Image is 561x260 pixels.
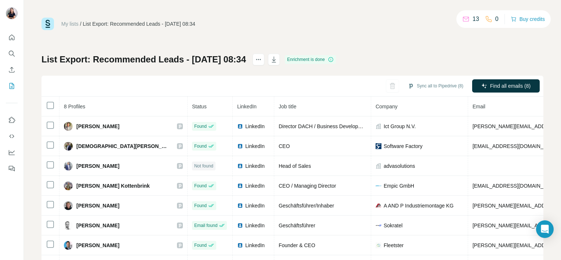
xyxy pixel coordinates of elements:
span: Found [194,123,207,130]
button: Search [6,47,18,60]
span: [EMAIL_ADDRESS][DOMAIN_NAME] [473,183,560,189]
p: 13 [473,15,479,24]
span: Ict Group N.V. [384,123,416,130]
span: Software Factory [384,142,423,150]
span: CEO [279,143,290,149]
img: LinkedIn logo [237,203,243,209]
img: LinkedIn logo [237,123,243,129]
span: Find all emails (8) [490,82,531,90]
img: Avatar [64,122,73,131]
span: [PERSON_NAME] [76,162,119,170]
h1: List Export: Recommended Leads - [DATE] 08:34 [41,54,246,65]
span: LinkedIn [237,104,257,109]
button: Enrich CSV [6,63,18,76]
span: Sokratel [384,222,402,229]
span: [PERSON_NAME] [76,202,119,209]
button: Feedback [6,162,18,175]
span: LinkedIn [245,202,265,209]
span: [DEMOGRAPHIC_DATA][PERSON_NAME] [76,142,170,150]
span: LinkedIn [245,222,265,229]
span: 8 Profiles [64,104,85,109]
span: Company [376,104,398,109]
span: Geschäftsführer/Inhaber [279,203,334,209]
p: 0 [495,15,499,24]
span: LinkedIn [245,182,265,189]
button: Use Surfe API [6,130,18,143]
img: Avatar [64,201,73,210]
img: company-logo [376,183,381,189]
li: / [80,20,82,28]
img: company-logo [376,203,381,209]
span: A AND P Industriemontage KG [384,202,453,209]
img: Avatar [64,241,73,250]
img: LinkedIn logo [237,143,243,149]
span: Found [194,183,207,189]
span: Geschäftsführer [279,223,315,228]
span: [PERSON_NAME] [76,123,119,130]
img: company-logo [376,223,381,228]
span: advasolutions [384,162,415,170]
img: company-logo [376,242,381,248]
span: Job title [279,104,296,109]
span: Founder & CEO [279,242,315,248]
span: Email found [194,222,217,229]
span: Email [473,104,485,109]
a: My lists [61,21,79,27]
img: Avatar [6,7,18,19]
span: Head of Sales [279,163,311,169]
img: Avatar [64,162,73,170]
img: LinkedIn logo [237,183,243,189]
img: company-logo [376,143,381,149]
button: Dashboard [6,146,18,159]
span: CEO / Managing Director [279,183,336,189]
span: [PERSON_NAME] [76,222,119,229]
button: Sync all to Pipedrive (8) [403,80,468,91]
span: Found [194,143,207,149]
span: [PERSON_NAME] [76,242,119,249]
span: [PERSON_NAME] Kottenbrink [76,182,150,189]
div: List Export: Recommended Leads - [DATE] 08:34 [83,20,195,28]
span: Status [192,104,207,109]
img: LinkedIn logo [237,223,243,228]
button: actions [253,54,264,65]
span: Fleetster [384,242,403,249]
span: LinkedIn [245,123,265,130]
span: Not found [194,163,213,169]
span: LinkedIn [245,162,265,170]
img: Avatar [64,142,73,151]
button: Quick start [6,31,18,44]
span: Found [194,242,207,249]
span: LinkedIn [245,142,265,150]
span: Director DACH / Business Development [279,123,369,129]
span: Found [194,202,207,209]
button: Use Surfe on LinkedIn [6,113,18,127]
img: LinkedIn logo [237,242,243,248]
button: Buy credits [511,14,545,24]
img: Avatar [64,181,73,190]
button: Find all emails (8) [472,79,540,93]
span: LinkedIn [245,242,265,249]
span: Empic GmbH [384,182,414,189]
img: Avatar [64,221,73,230]
span: [EMAIL_ADDRESS][DOMAIN_NAME] [473,143,560,149]
img: LinkedIn logo [237,163,243,169]
img: Surfe Logo [41,18,54,30]
div: Open Intercom Messenger [536,220,554,238]
button: My lists [6,79,18,93]
div: Enrichment is done [285,55,336,64]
